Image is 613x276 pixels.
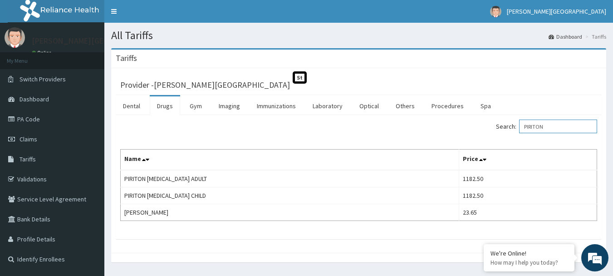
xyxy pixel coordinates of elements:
[121,204,459,221] td: [PERSON_NAME]
[496,120,597,133] label: Search:
[120,81,290,89] h3: Provider - [PERSON_NAME][GEOGRAPHIC_DATA]
[519,120,597,133] input: Search:
[32,50,54,56] a: Online
[20,75,66,83] span: Switch Providers
[116,96,147,115] a: Dental
[5,27,25,48] img: User Image
[459,187,597,204] td: 1182.50
[459,204,597,221] td: 23.65
[121,170,459,187] td: PIRITON [MEDICAL_DATA] ADULT
[121,187,459,204] td: PIRITON [MEDICAL_DATA] CHILD
[424,96,471,115] a: Procedures
[150,96,180,115] a: Drugs
[459,150,597,171] th: Price
[490,6,501,17] img: User Image
[490,259,568,266] p: How may I help you today?
[583,33,606,40] li: Tariffs
[182,96,209,115] a: Gym
[473,96,498,115] a: Spa
[305,96,350,115] a: Laboratory
[121,150,459,171] th: Name
[507,7,606,15] span: [PERSON_NAME][GEOGRAPHIC_DATA]
[250,96,303,115] a: Immunizations
[5,181,173,213] textarea: Type your message and hit 'Enter'
[352,96,386,115] a: Optical
[20,155,36,163] span: Tariffs
[149,5,171,26] div: Minimize live chat window
[20,135,37,143] span: Claims
[20,95,49,103] span: Dashboard
[32,37,166,45] p: [PERSON_NAME][GEOGRAPHIC_DATA]
[47,51,152,63] div: Chat with us now
[116,54,137,62] h3: Tariffs
[388,96,422,115] a: Others
[490,249,568,257] div: We're Online!
[293,71,307,84] span: St
[17,45,37,68] img: d_794563401_company_1708531726252_794563401
[111,30,606,41] h1: All Tariffs
[211,96,247,115] a: Imaging
[549,33,582,40] a: Dashboard
[53,81,125,173] span: We're online!
[459,170,597,187] td: 1182.50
